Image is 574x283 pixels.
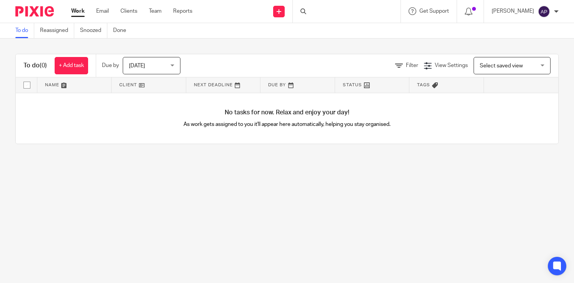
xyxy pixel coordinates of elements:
[71,7,85,15] a: Work
[15,23,34,38] a: To do
[23,62,47,70] h1: To do
[80,23,107,38] a: Snoozed
[40,62,47,69] span: (0)
[15,6,54,17] img: Pixie
[419,8,449,14] span: Get Support
[55,57,88,74] a: + Add task
[480,63,523,69] span: Select saved view
[149,7,162,15] a: Team
[113,23,132,38] a: Done
[16,109,558,117] h4: No tasks for now. Relax and enjoy your day!
[120,7,137,15] a: Clients
[152,121,423,128] p: As work gets assigned to you it'll appear here automatically, helping you stay organised.
[417,83,430,87] span: Tags
[129,63,145,69] span: [DATE]
[538,5,550,18] img: svg%3E
[173,7,192,15] a: Reports
[492,7,534,15] p: [PERSON_NAME]
[96,7,109,15] a: Email
[406,63,418,68] span: Filter
[40,23,74,38] a: Reassigned
[435,63,468,68] span: View Settings
[102,62,119,69] p: Due by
